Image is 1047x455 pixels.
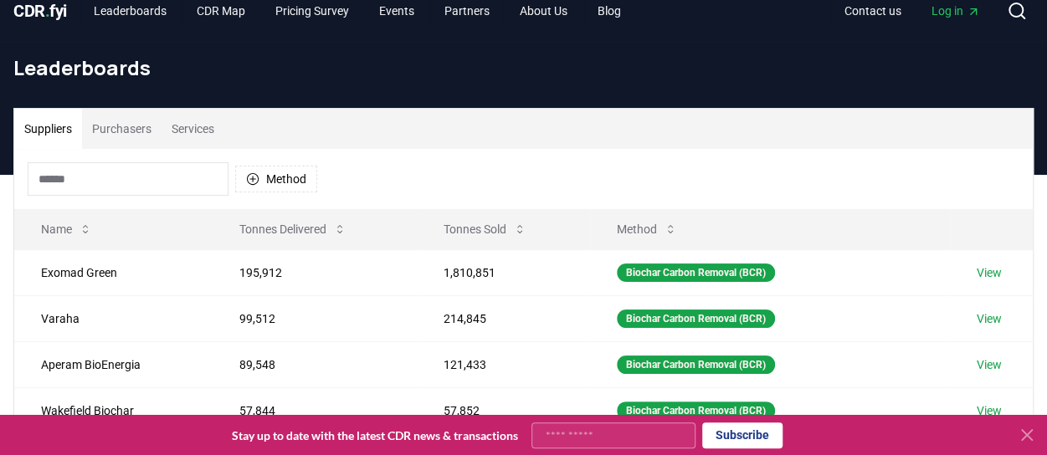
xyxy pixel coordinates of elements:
td: Exomad Green [14,249,213,295]
button: Services [162,109,224,149]
div: Biochar Carbon Removal (BCR) [617,401,775,420]
span: . [45,1,50,21]
a: View [977,310,1002,327]
button: Tonnes Delivered [226,212,360,246]
td: 57,852 [417,387,590,433]
a: View [977,264,1002,281]
button: Method [603,212,690,246]
button: Tonnes Sold [430,212,540,246]
h1: Leaderboards [13,54,1034,81]
a: View [977,402,1002,419]
td: Wakefield Biochar [14,387,213,433]
td: 99,512 [213,295,417,341]
td: Aperam BioEnergia [14,341,213,387]
button: Purchasers [82,109,162,149]
button: Name [28,212,105,246]
div: Biochar Carbon Removal (BCR) [617,309,775,328]
button: Suppliers [14,109,82,149]
td: 89,548 [213,341,417,387]
div: Biochar Carbon Removal (BCR) [617,355,775,374]
span: CDR fyi [13,1,67,21]
td: 214,845 [417,295,590,341]
span: Log in [932,3,980,19]
div: Biochar Carbon Removal (BCR) [617,263,775,282]
td: 195,912 [213,249,417,295]
td: 57,844 [213,387,417,433]
td: 121,433 [417,341,590,387]
a: View [977,356,1002,373]
button: Method [235,166,317,192]
td: 1,810,851 [417,249,590,295]
td: Varaha [14,295,213,341]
